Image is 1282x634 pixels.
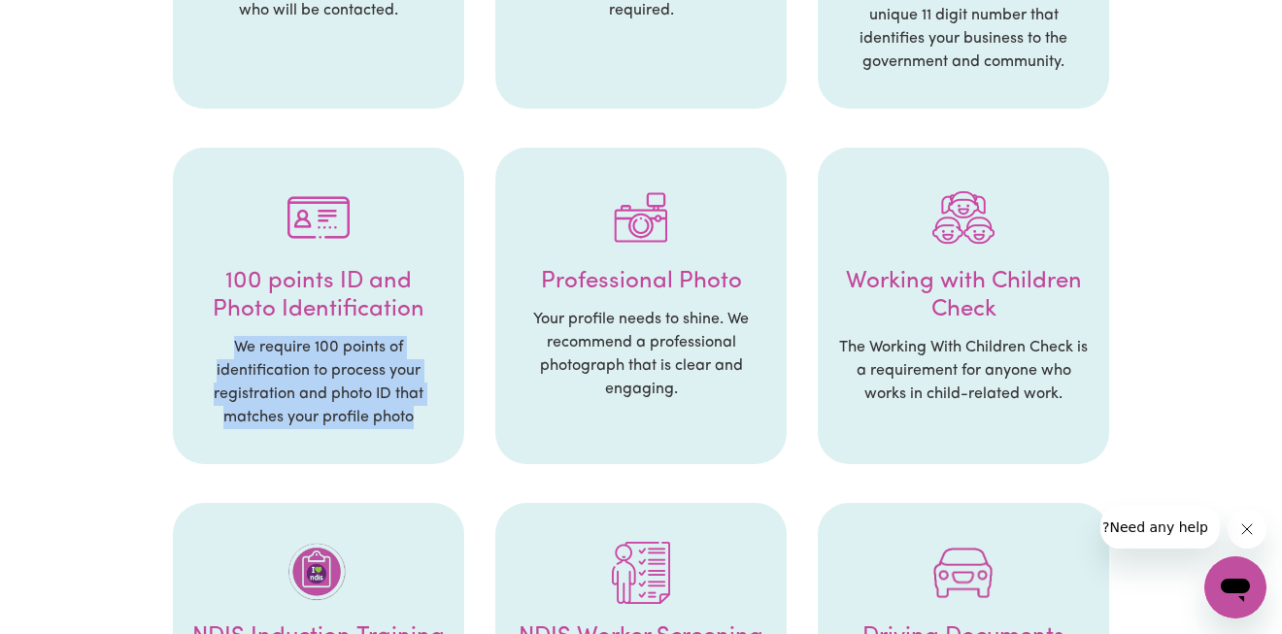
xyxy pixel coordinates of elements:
iframe: رسالة من الشركة [1100,506,1220,549]
h4: 100 points ID and Photo Identification [192,268,445,324]
h4: Professional Photo [515,268,767,296]
p: Your profile needs to shine. We recommend a professional photograph that is clear and engaging. [515,308,767,401]
iframe: إغلاق الرسالة [1228,510,1266,549]
iframe: زر إطلاق نافذة المراسلة [1204,556,1266,618]
p: The Working With Children Check is a requirement for anyone who works in child-related work. [837,336,1090,406]
h4: Working with Children Check [837,268,1090,324]
p: We require 100 points of identification to process your registration and photo ID that matches yo... [192,336,445,429]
